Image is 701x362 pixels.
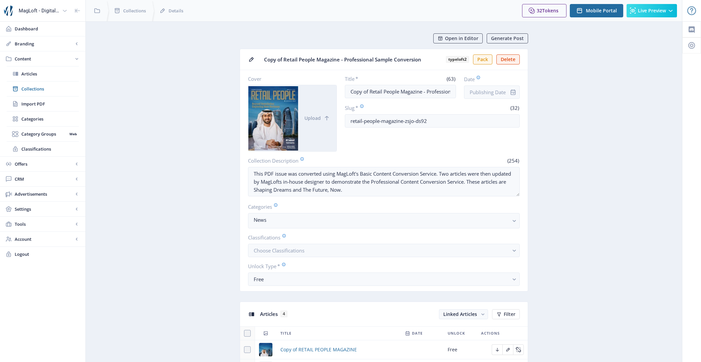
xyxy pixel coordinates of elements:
[7,81,79,96] a: Collections
[304,116,321,121] span: Upload
[248,262,514,270] label: Unlock Type
[264,56,441,63] span: Copy of Retail People Magazine - Professional Sample Conversion
[15,176,73,182] span: CRM
[248,244,520,257] button: Choose Classifications
[280,329,291,337] span: Title
[445,36,478,41] span: Open in Editor
[509,105,520,111] span: (32)
[439,309,488,319] button: Linked Articles
[254,216,509,224] nb-select-label: News
[15,25,80,32] span: Dashboard
[506,157,520,164] span: (254)
[15,40,73,47] span: Branding
[248,234,514,241] label: Classifications
[627,4,677,17] button: Live Preview
[504,312,515,317] span: Filter
[510,89,516,96] nb-icon: info
[7,127,79,141] a: Category GroupsWeb
[280,311,287,317] span: 4
[345,114,520,128] input: this-is-how-a-slug-looks-like
[21,116,79,122] span: Categories
[491,36,524,41] span: Generate Post
[481,329,500,337] span: Actions
[248,203,514,210] label: Categories
[21,131,67,137] span: Category Groups
[298,85,336,151] button: Upload
[487,33,528,43] button: Generate Post
[260,311,278,317] span: Articles
[67,131,79,137] nb-badge: Web
[254,247,304,254] span: Choose Classifications
[638,8,666,13] span: Live Preview
[169,7,183,14] span: Details
[248,213,520,228] button: News
[15,206,73,212] span: Settings
[4,5,15,16] img: properties.app_icon.png
[464,85,520,99] input: Publishing Date
[433,33,483,43] button: Open in Editor
[248,75,331,82] label: Cover
[248,157,381,164] label: Collection Description
[15,55,73,62] span: Content
[19,3,59,18] div: MagLoft - Digital Magazine
[15,191,73,197] span: Advertisements
[492,309,520,319] button: Filter
[7,112,79,126] a: Categories
[496,54,520,64] button: Delete
[7,66,79,81] a: Articles
[542,7,558,14] span: Tokens
[570,4,623,17] button: Mobile Portal
[446,75,456,82] span: (63)
[345,75,398,82] label: Title
[586,8,617,13] span: Mobile Portal
[248,273,520,286] button: Free
[412,329,423,337] span: Date
[21,70,79,77] span: Articles
[345,85,456,98] input: Type Collection Title ...
[21,101,79,107] span: Import PDF
[443,311,477,317] span: Linked Articles
[345,104,430,112] label: Slug
[522,4,566,17] button: 32Tokens
[21,85,79,92] span: Collections
[464,75,514,83] label: Date
[448,329,465,337] span: Unlock
[7,142,79,156] a: Classifications
[21,146,79,152] span: Classifications
[15,161,73,167] span: Offers
[15,251,80,257] span: Logout
[446,56,469,63] b: typeloft2
[7,97,79,111] a: Import PDF
[15,221,73,227] span: Tools
[473,54,492,64] button: Pack
[254,275,509,283] div: Free
[123,7,146,14] span: Collections
[15,236,73,242] span: Account
[444,340,477,359] td: Free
